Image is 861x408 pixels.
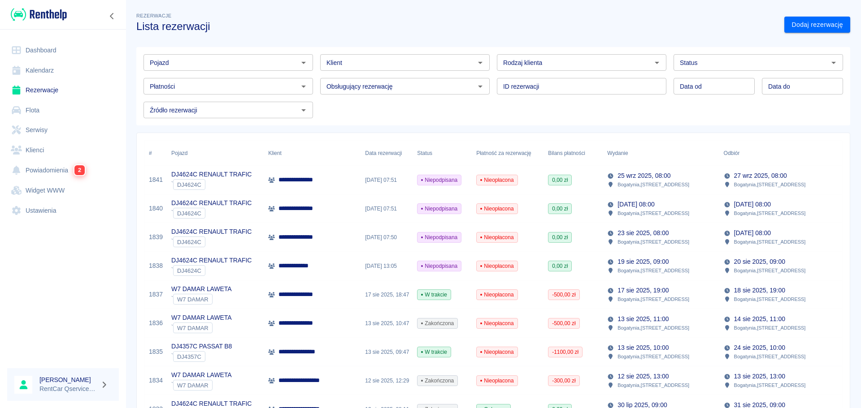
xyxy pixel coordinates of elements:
div: Data rezerwacji [365,141,402,166]
button: Otwórz [651,56,663,69]
p: Bogatynia , [STREET_ADDRESS] [734,209,806,217]
span: W trakcie [417,291,451,299]
p: 13 sie 2025, 10:00 [617,343,669,352]
p: 24 sie 2025, 10:00 [734,343,785,352]
a: Klienci [7,140,119,160]
div: ` [171,380,232,391]
p: [DATE] 08:00 [617,200,654,209]
p: Bogatynia , [STREET_ADDRESS] [734,238,806,246]
div: Bilans płatności [548,141,585,166]
span: W7 DAMAR [174,296,212,303]
div: ` [171,265,252,276]
a: Dodaj rezerwację [784,17,850,33]
button: Otwórz [297,56,310,69]
a: Kalendarz [7,60,119,81]
button: Otwórz [827,56,840,69]
p: Bogatynia , [STREET_ADDRESS] [617,238,689,246]
p: Bogatynia , [STREET_ADDRESS] [617,266,689,275]
span: DJ4357C [174,353,205,360]
div: [DATE] 07:51 [361,166,413,194]
div: Wydanie [607,141,628,166]
p: Bogatynia , [STREET_ADDRESS] [734,381,806,389]
a: Dashboard [7,40,119,60]
div: Odbiór [719,141,835,166]
p: 17 sie 2025, 19:00 [617,286,669,295]
p: W7 DAMAR LAWETA [171,284,232,294]
p: Bogatynia , [STREET_ADDRESS] [734,266,806,275]
div: ` [171,351,232,362]
a: Powiadomienia2 [7,160,119,180]
p: DJ4624C RENAULT TRAFIC [171,170,252,179]
a: Renthelp logo [7,7,67,22]
a: 1836 [149,318,163,328]
p: 27 wrz 2025, 08:00 [734,171,787,180]
a: Widget WWW [7,180,119,201]
p: 13 sie 2025, 11:00 [617,314,669,324]
span: DJ4624C [174,181,205,188]
span: -500,00 zł [548,291,579,299]
div: 12 sie 2025, 12:29 [361,366,413,395]
div: Klient [264,141,361,166]
p: 25 wrz 2025, 08:00 [617,171,670,180]
span: DJ4624C [174,210,205,217]
div: Data rezerwacji [361,141,413,166]
button: Otwórz [297,80,310,93]
span: Niepodpisana [417,205,461,213]
p: Bogatynia , [STREET_ADDRESS] [617,324,689,332]
span: Niepodpisana [417,233,461,241]
span: DJ4624C [174,267,205,274]
a: 1839 [149,232,163,242]
span: Rezerwacje [136,13,171,18]
a: 1838 [149,261,163,271]
div: 13 sie 2025, 10:47 [361,309,413,338]
div: # [144,141,167,166]
p: 13 sie 2025, 13:00 [734,372,785,381]
div: ` [171,179,252,190]
p: DJ4624C RENAULT TRAFIC [171,256,252,265]
p: Bogatynia , [STREET_ADDRESS] [734,295,806,303]
p: 18 sie 2025, 19:00 [734,286,785,295]
span: DJ4624C [174,239,205,245]
a: Serwisy [7,120,119,140]
button: Otwórz [297,104,310,116]
span: Niepodpisana [417,262,461,270]
div: Pojazd [167,141,264,166]
p: Bogatynia , [STREET_ADDRESS] [734,180,806,189]
p: Bogatynia , [STREET_ADDRESS] [617,381,689,389]
p: [DATE] 08:00 [734,200,771,209]
span: 0,00 zł [548,233,571,241]
p: RentCar Qservice Damar Parts [39,384,97,394]
span: Nieopłacona [477,291,517,299]
p: DJ4624C RENAULT TRAFIC [171,198,252,208]
div: ` [171,236,252,247]
div: [DATE] 07:50 [361,223,413,252]
a: 1837 [149,290,163,299]
div: Pojazd [171,141,187,166]
span: Nieopłacona [477,377,517,385]
a: 1835 [149,347,163,356]
button: Otwórz [474,56,487,69]
div: Bilans płatności [544,141,603,166]
div: Status [413,141,472,166]
a: 1840 [149,204,163,213]
span: 0,00 zł [548,262,571,270]
span: Nieopłacona [477,233,517,241]
input: DD.MM.YYYY [674,78,755,94]
a: Ustawienia [7,201,119,221]
a: Rezerwacje [7,80,119,100]
h3: Lista rezerwacji [136,20,777,33]
div: ` [171,208,252,219]
span: 2 [74,165,85,175]
a: 1834 [149,376,163,385]
button: Zwiń nawigację [105,10,119,22]
span: Zakończona [417,319,457,327]
p: 12 sie 2025, 13:00 [617,372,669,381]
p: 14 sie 2025, 11:00 [734,314,785,324]
span: Nieopłacona [477,262,517,270]
p: W7 DAMAR LAWETA [171,313,232,322]
p: 23 sie 2025, 08:00 [617,228,669,238]
p: DJ4624C RENAULT TRAFIC [171,227,252,236]
input: DD.MM.YYYY [762,78,843,94]
p: 19 sie 2025, 09:00 [617,257,669,266]
div: # [149,141,152,166]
